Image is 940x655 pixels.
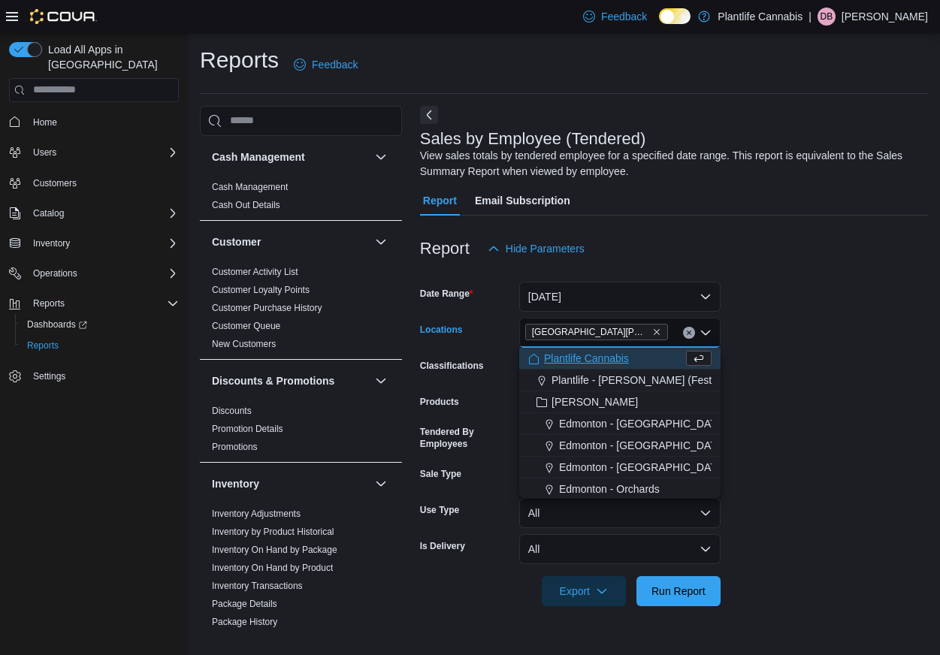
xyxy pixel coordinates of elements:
a: Feedback [288,50,364,80]
a: Inventory Adjustments [212,509,301,519]
input: Dark Mode [659,8,691,24]
span: Customer Activity List [212,266,298,278]
h3: Cash Management [212,149,305,165]
button: Inventory [27,234,76,252]
button: Customer [372,233,390,251]
a: Customers [27,174,83,192]
label: Is Delivery [420,540,465,552]
button: All [519,534,721,564]
button: Edmonton - [GEOGRAPHIC_DATA] [519,435,721,457]
label: Locations [420,324,463,336]
span: Settings [33,370,65,382]
a: Customer Queue [212,321,280,331]
span: Customers [27,174,179,192]
span: Export [551,576,617,606]
span: Reports [27,294,179,312]
a: Cash Management [212,182,288,192]
span: Feedback [312,57,358,72]
span: Feedback [601,9,647,24]
button: Customers [3,172,185,194]
span: Users [27,143,179,161]
div: Dallas Boone [818,8,836,26]
button: Users [3,142,185,163]
nav: Complex example [9,105,179,427]
span: Plantlife Cannabis [544,351,629,366]
button: Clear input [683,327,695,339]
div: Cash Management [200,178,402,220]
div: Customer [200,263,402,359]
label: Products [420,396,459,408]
button: Settings [3,365,185,387]
a: Customer Activity List [212,267,298,277]
button: Plantlife Cannabis [519,348,721,370]
span: Home [33,116,57,128]
span: DB [821,8,833,26]
span: Inventory by Product Historical [212,526,334,538]
span: Settings [27,367,179,385]
a: Settings [27,367,71,385]
button: Reports [3,293,185,314]
p: [PERSON_NAME] [842,8,928,26]
span: Inventory On Hand by Product [212,562,333,574]
span: Report [423,186,457,216]
h3: Report [420,240,470,258]
span: Promotion Details [212,423,283,435]
p: Plantlife Cannabis [718,8,802,26]
label: Sale Type [420,468,461,480]
a: Reports [21,337,65,355]
label: Tendered By Employees [420,426,513,450]
button: Discounts & Promotions [372,372,390,390]
span: Reports [33,297,65,309]
span: [GEOGRAPHIC_DATA][PERSON_NAME][GEOGRAPHIC_DATA] [532,324,649,340]
span: Reports [27,340,59,352]
button: Cash Management [372,148,390,166]
button: Catalog [3,203,185,224]
button: [DATE] [519,282,721,312]
h1: Reports [200,45,279,75]
span: New Customers [212,338,276,350]
button: Operations [3,263,185,284]
span: Discounts [212,405,252,417]
span: Home [27,113,179,131]
label: Use Type [420,504,459,516]
a: Home [27,113,63,131]
button: Edmonton - [GEOGRAPHIC_DATA] [519,413,721,435]
span: Edmonton - [GEOGRAPHIC_DATA] [559,416,726,431]
button: Users [27,143,62,161]
a: Discounts [212,406,252,416]
span: Catalog [27,204,179,222]
h3: Discounts & Promotions [212,373,334,388]
a: Inventory by Product Historical [212,527,334,537]
span: Inventory [33,237,70,249]
span: Catalog [33,207,64,219]
span: Customer Purchase History [212,302,322,314]
a: Feedback [577,2,653,32]
span: Edmonton - Orchards [559,481,660,497]
span: Plantlife - [PERSON_NAME] (Festival) [552,373,731,388]
p: | [809,8,812,26]
span: Dark Mode [659,24,660,25]
button: Reports [15,335,185,356]
span: Edmonton - [GEOGRAPHIC_DATA] [559,438,726,453]
button: Run Report [636,576,721,606]
a: Inventory On Hand by Package [212,545,337,555]
button: Inventory [212,476,369,491]
button: Next [420,106,438,124]
h3: Customer [212,234,261,249]
button: Hide Parameters [482,234,591,264]
span: Promotions [212,441,258,453]
button: Inventory [372,475,390,493]
span: Operations [27,264,179,282]
label: Classifications [420,360,484,372]
button: Edmonton - [GEOGRAPHIC_DATA] [519,457,721,478]
span: Customers [33,177,77,189]
span: Edmonton - [GEOGRAPHIC_DATA] [559,460,726,475]
img: Cova [30,9,97,24]
a: Inventory Transactions [212,581,303,591]
button: [PERSON_NAME] [519,391,721,413]
span: Run Report [651,584,706,599]
button: Inventory [3,233,185,254]
span: Dashboards [21,315,179,334]
span: Customer Queue [212,320,280,332]
span: Inventory On Hand by Package [212,544,337,556]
